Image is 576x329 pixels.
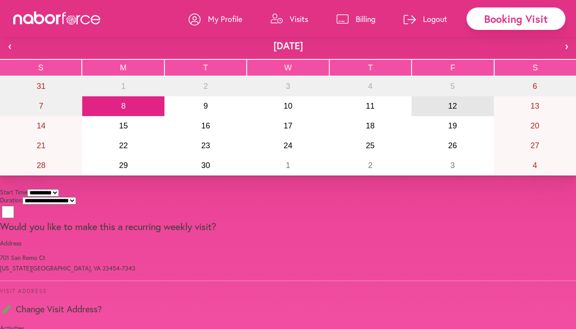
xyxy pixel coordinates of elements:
[164,77,247,96] button: September 2, 2025
[208,14,242,24] p: My Profile
[530,141,539,150] abbr: September 27, 2025
[119,121,128,130] abbr: September 15, 2025
[82,116,164,136] button: September 15, 2025
[356,14,375,24] p: Billing
[270,6,308,32] a: Visits
[448,102,457,110] abbr: September 12, 2025
[412,116,494,136] button: September 19, 2025
[82,77,164,96] button: September 1, 2025
[19,33,557,59] button: [DATE]
[201,161,210,170] abbr: September 30, 2025
[366,121,375,130] abbr: September 18, 2025
[82,136,164,156] button: September 22, 2025
[494,136,576,156] button: September 27, 2025
[164,136,247,156] button: September 23, 2025
[412,77,494,96] button: September 5, 2025
[532,82,537,91] abbr: September 6, 2025
[164,96,247,116] button: September 9, 2025
[290,14,308,24] p: Visits
[368,82,372,91] abbr: September 4, 2025
[329,116,412,136] button: September 18, 2025
[366,141,375,150] abbr: September 25, 2025
[532,63,538,72] abbr: Saturday
[329,96,412,116] button: September 11, 2025
[412,96,494,116] button: September 12, 2025
[284,63,292,72] abbr: Wednesday
[201,121,210,130] abbr: September 16, 2025
[284,121,292,130] abbr: September 17, 2025
[530,121,539,130] abbr: September 20, 2025
[366,102,375,110] abbr: September 11, 2025
[284,141,292,150] abbr: September 24, 2025
[448,121,457,130] abbr: September 19, 2025
[336,6,375,32] a: Billing
[120,63,127,72] abbr: Monday
[37,82,46,91] abbr: August 31, 2025
[494,156,576,175] button: October 4, 2025
[467,7,565,30] div: Booking Visit
[247,77,329,96] button: September 3, 2025
[329,156,412,175] button: October 2, 2025
[203,63,208,72] abbr: Tuesday
[286,161,290,170] abbr: October 1, 2025
[286,82,290,91] abbr: September 3, 2025
[423,14,447,24] p: Logout
[557,33,576,59] button: ›
[119,161,128,170] abbr: September 29, 2025
[247,136,329,156] button: September 24, 2025
[247,96,329,116] button: September 10, 2025
[247,116,329,136] button: September 17, 2025
[204,82,208,91] abbr: September 2, 2025
[448,141,457,150] abbr: September 26, 2025
[82,156,164,175] button: September 29, 2025
[450,161,455,170] abbr: October 3, 2025
[368,63,373,72] abbr: Thursday
[38,63,44,72] abbr: Sunday
[204,102,208,110] abbr: September 9, 2025
[164,156,247,175] button: September 30, 2025
[368,161,372,170] abbr: October 2, 2025
[37,161,46,170] abbr: September 28, 2025
[121,102,126,110] abbr: September 8, 2025
[494,77,576,96] button: September 6, 2025
[82,96,164,116] button: September 8, 2025
[329,77,412,96] button: September 4, 2025
[532,161,537,170] abbr: October 4, 2025
[189,6,242,32] a: My Profile
[494,96,576,116] button: September 13, 2025
[494,116,576,136] button: September 20, 2025
[412,156,494,175] button: October 3, 2025
[329,136,412,156] button: September 25, 2025
[37,141,46,150] abbr: September 21, 2025
[412,136,494,156] button: September 26, 2025
[404,6,447,32] a: Logout
[450,82,455,91] abbr: September 5, 2025
[164,116,247,136] button: September 16, 2025
[39,102,44,110] abbr: September 7, 2025
[119,141,128,150] abbr: September 22, 2025
[247,156,329,175] button: October 1, 2025
[121,82,126,91] abbr: September 1, 2025
[530,102,539,110] abbr: September 13, 2025
[450,63,455,72] abbr: Friday
[284,102,292,110] abbr: September 10, 2025
[201,141,210,150] abbr: September 23, 2025
[37,121,46,130] abbr: September 14, 2025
